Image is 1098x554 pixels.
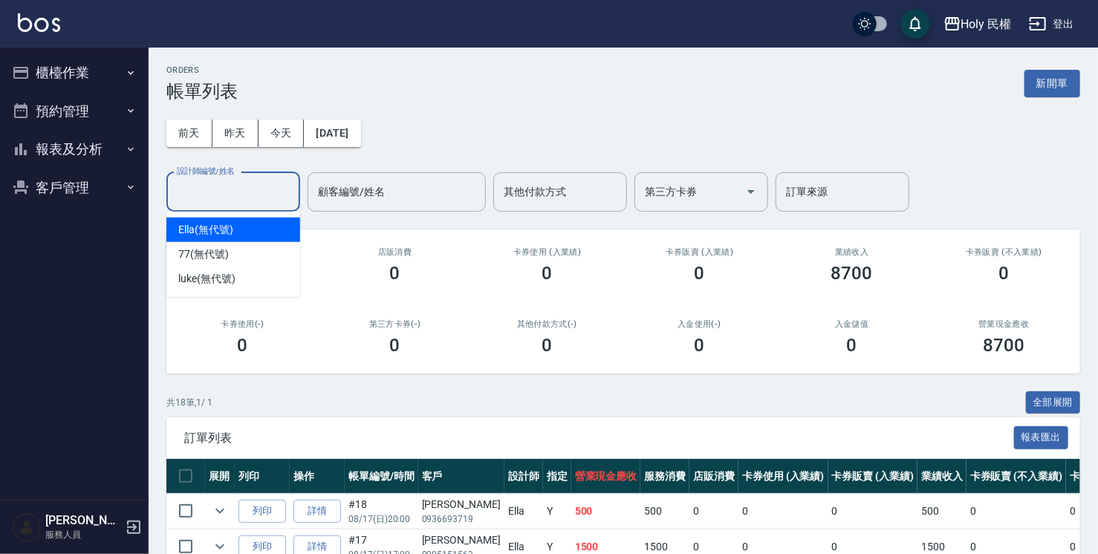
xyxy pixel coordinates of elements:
h3: 0 [695,263,705,284]
button: 新開單 [1024,70,1080,97]
h2: 卡券使用(-) [184,319,301,329]
span: luke (無代號) [178,271,235,287]
img: Person [12,512,42,542]
button: Open [739,180,763,203]
button: 全部展開 [1026,391,1081,414]
h3: 0 [847,335,857,356]
td: 500 [917,494,967,529]
h2: 第三方卡券(-) [337,319,453,329]
span: 訂單列表 [184,431,1014,446]
p: 服務人員 [45,528,121,541]
td: 0 [967,494,1066,529]
th: 列印 [235,459,290,494]
a: 詳情 [293,500,341,523]
button: 登出 [1023,10,1080,38]
h3: 8700 [984,335,1025,356]
th: 客戶 [418,459,504,494]
label: 設計師編號/姓名 [177,166,235,177]
h2: 營業現金應收 [946,319,1062,329]
button: expand row [209,500,231,522]
img: Logo [18,13,60,32]
td: Y [543,494,571,529]
h2: 店販消費 [337,247,453,257]
h3: 帳單列表 [166,81,238,102]
h3: 0 [695,335,705,356]
td: Ella [504,494,543,529]
td: 0 [828,494,918,529]
th: 指定 [543,459,571,494]
p: 08/17 (日) 20:00 [348,512,415,526]
h3: 0 [390,335,400,356]
span: 77 (無代號) [178,247,229,262]
th: 卡券販賣 (入業績) [828,459,918,494]
h3: 0 [542,263,553,284]
th: 營業現金應收 [571,459,641,494]
th: 展開 [205,459,235,494]
h3: 0 [542,335,553,356]
div: Holy 民權 [961,15,1012,33]
button: 櫃檯作業 [6,53,143,92]
th: 卡券使用 (入業績) [738,459,828,494]
th: 服務消費 [640,459,689,494]
button: 列印 [238,500,286,523]
button: 報表匯出 [1014,426,1069,449]
h3: 8700 [831,263,873,284]
th: 業績收入 [917,459,967,494]
th: 操作 [290,459,345,494]
div: [PERSON_NAME] [422,497,501,512]
p: 共 18 筆, 1 / 1 [166,396,212,409]
th: 卡券販賣 (不入業績) [967,459,1066,494]
h3: 0 [390,263,400,284]
td: #18 [345,494,418,529]
button: 昨天 [212,120,259,147]
h5: [PERSON_NAME] [45,513,121,528]
td: 500 [571,494,641,529]
th: 帳單編號/時間 [345,459,418,494]
h2: 卡券販賣 (不入業績) [946,247,1062,257]
button: [DATE] [304,120,360,147]
a: 新開單 [1024,76,1080,90]
div: [PERSON_NAME] [422,532,501,548]
span: Ella (無代號) [178,222,233,238]
td: 0 [738,494,828,529]
button: Holy 民權 [938,9,1018,39]
td: 0 [689,494,738,529]
h2: 其他付款方式(-) [489,319,605,329]
h2: 卡券販賣 (入業績) [641,247,758,257]
h2: 卡券使用 (入業績) [489,247,605,257]
h2: 入金使用(-) [641,319,758,329]
h2: 業績收入 [793,247,910,257]
button: 預約管理 [6,92,143,131]
button: 前天 [166,120,212,147]
p: 0936693719 [422,512,501,526]
button: 今天 [259,120,305,147]
h2: 入金儲值 [793,319,910,329]
h3: 0 [238,335,248,356]
th: 設計師 [504,459,543,494]
button: 報表及分析 [6,130,143,169]
button: save [900,9,930,39]
a: 報表匯出 [1014,430,1069,444]
button: 客戶管理 [6,169,143,207]
td: 500 [640,494,689,529]
h3: 0 [999,263,1010,284]
h2: ORDERS [166,65,238,75]
th: 店販消費 [689,459,738,494]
